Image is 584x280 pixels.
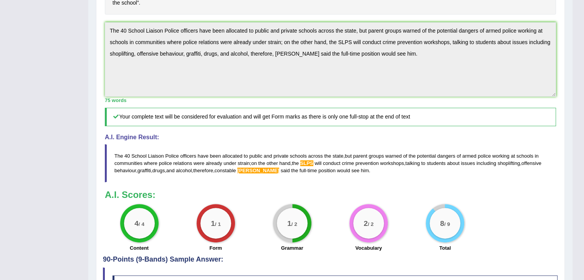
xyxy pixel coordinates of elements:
div: 75 words [105,97,556,104]
span: to [421,160,425,166]
span: allocated [222,153,242,159]
h5: Your complete text will be considered for evaluation and will get Form marks as there is only one... [105,108,556,126]
span: but [345,153,352,159]
span: shoplifting [498,160,520,166]
small: / 4 [138,221,144,227]
span: and [166,168,175,173]
span: therefore [193,168,213,173]
span: working [492,153,510,159]
span: were [194,160,204,166]
span: parent [353,153,367,159]
span: across [308,153,323,159]
span: would [337,168,350,173]
big: 1 [287,219,291,227]
span: crime [342,160,354,166]
span: position [318,168,336,173]
span: constable [215,168,236,173]
span: strain [238,160,250,166]
span: alcohol [176,168,192,173]
span: been [210,153,221,159]
span: graffiti [137,168,151,173]
small: / 2 [291,221,297,227]
span: conduct [323,160,341,166]
span: about [447,160,460,166]
span: public [249,153,262,159]
span: the [292,160,299,166]
label: Vocabulary [355,244,382,252]
span: 40 [124,153,130,159]
span: the [258,160,265,166]
span: full [299,168,306,173]
blockquote: , ; , , , , , , , , - . [105,144,556,182]
label: Total [439,244,451,252]
span: issues [461,160,475,166]
span: behaviour [114,168,136,173]
span: of [403,153,407,159]
h4: A.I. Engine Result: [105,134,556,141]
span: schools [290,153,307,159]
span: the [409,153,415,159]
big: 8 [440,219,444,227]
span: drugs [152,168,165,173]
span: the [324,153,331,159]
big: 4 [134,219,139,227]
span: him [361,168,369,173]
big: 1 [211,219,215,227]
span: hand [279,160,290,166]
span: and [264,153,272,159]
span: potential [417,153,436,159]
span: where [144,160,157,166]
span: armed [462,153,476,159]
label: Grammar [281,244,303,252]
span: the [291,168,298,173]
span: of [457,153,461,159]
span: private [273,153,288,159]
span: offensive [521,160,541,166]
span: state [333,153,343,159]
span: School [131,153,147,159]
span: officers [180,153,196,159]
span: time [308,168,317,173]
b: A.I. Scores: [105,189,156,200]
span: including [476,160,496,166]
span: talking [405,160,420,166]
span: Police [165,153,179,159]
span: on [251,160,256,166]
span: already [206,160,222,166]
small: / 9 [444,221,450,227]
label: Form [209,244,222,252]
span: at [511,153,515,159]
span: The [114,153,123,159]
span: police [159,160,172,166]
span: communities [114,160,142,166]
span: other [266,160,278,166]
span: prevention [356,160,379,166]
span: see [351,168,359,173]
span: Possible spelling mistake found. (did you mean: ALPS) [300,160,313,166]
span: dangers [437,153,455,159]
span: police [478,153,491,159]
span: Liaison [148,153,164,159]
span: groups [369,153,384,159]
small: / 2 [368,221,374,227]
span: students [427,160,445,166]
span: will [314,160,321,166]
span: under [223,160,236,166]
label: Content [130,244,149,252]
span: Possible spelling mistake found. (did you mean: Purvis) [237,168,279,173]
span: workshops [380,160,404,166]
span: relations [173,160,192,166]
span: have [198,153,208,159]
span: warned [385,153,402,159]
span: said [281,168,290,173]
small: / 1 [215,221,221,227]
big: 2 [364,219,368,227]
span: to [244,153,248,159]
span: schools [516,153,533,159]
span: in [534,153,538,159]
